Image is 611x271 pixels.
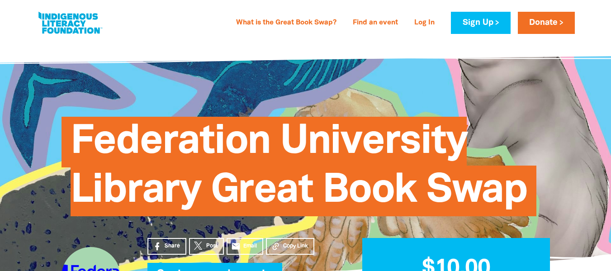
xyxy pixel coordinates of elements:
[206,242,218,250] span: Post
[409,16,440,30] a: Log In
[266,238,314,255] button: Copy Link
[165,242,180,250] span: Share
[147,238,186,255] a: Share
[231,16,342,30] a: What is the Great Book Swap?
[189,238,224,255] a: Post
[231,242,241,251] i: email
[227,238,264,255] a: emailEmail
[243,242,257,250] span: Email
[347,16,403,30] a: Find an event
[451,12,510,34] a: Sign Up
[518,12,575,34] a: Donate
[283,242,308,250] span: Copy Link
[71,124,527,216] span: Federation University Library Great Book Swap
